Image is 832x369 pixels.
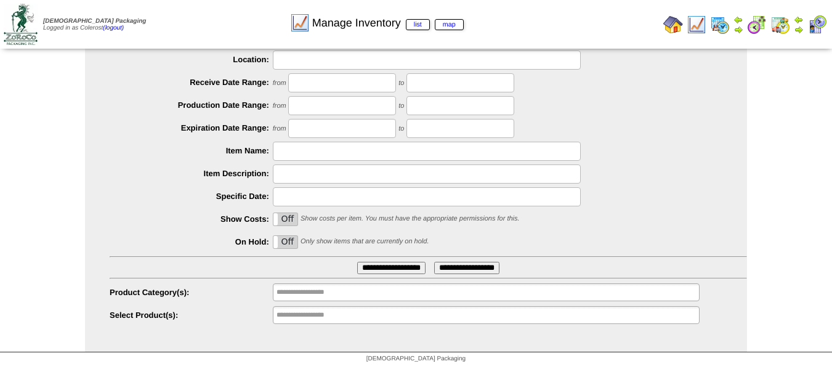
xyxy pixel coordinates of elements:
[406,19,430,30] a: list
[43,18,146,31] span: Logged in as Colerost
[273,236,298,248] label: Off
[110,310,273,320] label: Select Product(s):
[110,100,273,110] label: Production Date Range:
[301,215,520,222] span: Show costs per item. You must have the appropriate permissions for this.
[110,288,273,297] label: Product Category(s):
[807,15,827,34] img: calendarcustomer.gif
[398,79,404,87] span: to
[301,238,429,245] span: Only show items that are currently on hold.
[312,17,464,30] span: Manage Inventory
[273,125,286,132] span: from
[110,237,273,246] label: On Hold:
[110,78,273,87] label: Receive Date Range:
[747,15,767,34] img: calendarblend.gif
[398,125,404,132] span: to
[435,19,464,30] a: map
[663,15,683,34] img: home.gif
[43,18,146,25] span: [DEMOGRAPHIC_DATA] Packaging
[794,25,804,34] img: arrowright.gif
[110,123,273,132] label: Expiration Date Range:
[273,102,286,110] span: from
[4,4,38,45] img: zoroco-logo-small.webp
[366,355,466,362] span: [DEMOGRAPHIC_DATA] Packaging
[273,235,299,249] div: OnOff
[110,146,273,155] label: Item Name:
[273,213,298,225] label: Off
[794,15,804,25] img: arrowleft.gif
[110,169,273,178] label: Item Description:
[110,214,273,224] label: Show Costs:
[710,15,730,34] img: calendarprod.gif
[273,213,299,226] div: OnOff
[770,15,790,34] img: calendarinout.gif
[290,13,310,33] img: line_graph.gif
[733,25,743,34] img: arrowright.gif
[110,192,273,201] label: Specific Date:
[733,15,743,25] img: arrowleft.gif
[398,102,404,110] span: to
[687,15,706,34] img: line_graph.gif
[103,25,124,31] a: (logout)
[273,79,286,87] span: from
[110,55,273,64] label: Location:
